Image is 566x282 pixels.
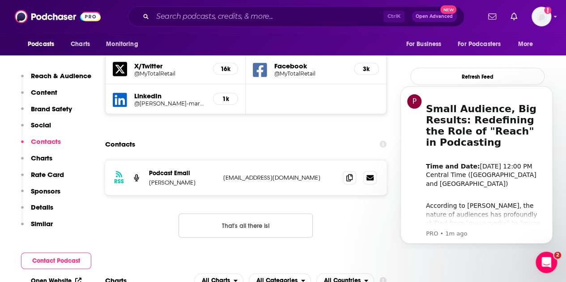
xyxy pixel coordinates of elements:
button: open menu [21,36,66,53]
button: open menu [100,36,149,53]
p: Charts [31,154,52,162]
p: Contacts [31,137,61,146]
p: Content [31,88,57,97]
div: Search podcasts, credits, & more... [128,6,464,27]
span: New [440,5,456,14]
h5: LinkedIn [134,92,206,100]
button: Contacts [21,137,61,154]
span: Ctrl K [383,11,404,22]
button: Reach & Audience [21,72,91,88]
p: Social [31,121,51,129]
a: Show notifications dropdown [507,9,521,24]
button: Contact Podcast [21,253,91,269]
iframe: Intercom notifications message [387,78,566,249]
button: Brand Safety [21,105,72,121]
h5: 3k [362,65,371,73]
span: More [518,38,533,51]
p: Sponsors [31,187,60,195]
p: [PERSON_NAME] [149,179,216,186]
button: Open AdvancedNew [412,11,457,22]
p: Podcast Email [149,169,216,177]
h3: RSS [114,178,124,185]
button: Content [21,88,57,105]
a: Show notifications dropdown [485,9,500,24]
button: Similar [21,219,53,236]
button: open menu [512,36,545,53]
span: Podcasts [28,38,54,51]
h5: 1k [221,95,230,103]
p: Reach & Audience [31,72,91,80]
img: User Profile [532,7,551,26]
p: Similar [31,219,53,228]
span: 2 [554,252,561,259]
span: Monitoring [106,38,138,51]
a: Charts [65,36,95,53]
button: open menu [452,36,514,53]
a: @MyTotalRetail [274,70,346,77]
button: Refresh Feed [410,68,545,85]
p: [EMAIL_ADDRESS][DOMAIN_NAME] [223,174,336,181]
button: Sponsors [21,187,60,203]
input: Search podcasts, credits, & more... [153,9,383,24]
h5: 16k [221,65,230,73]
p: Brand Safety [31,105,72,113]
button: open menu [400,36,452,53]
button: Details [21,203,53,219]
span: For Business [406,38,441,51]
button: Social [21,121,51,137]
button: Nothing here. [179,214,313,238]
a: @MyTotalRetail [134,70,206,77]
button: Charts [21,154,52,170]
button: Rate Card [21,170,64,187]
span: Open Advanced [416,14,453,19]
p: Details [31,203,53,211]
span: Logged in as emilyjherman [532,7,551,26]
span: Charts [71,38,90,51]
iframe: Intercom live chat [536,252,557,273]
p: Rate Card [31,170,64,179]
h5: X/Twitter [134,62,206,70]
h5: Facebook [274,62,346,70]
img: Podchaser - Follow, Share and Rate Podcasts [15,8,101,25]
button: Show profile menu [532,7,551,26]
span: For Podcasters [458,38,501,51]
h2: Contacts [105,136,135,153]
svg: Add a profile image [544,7,551,14]
a: @[PERSON_NAME]-marketing [134,100,206,107]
